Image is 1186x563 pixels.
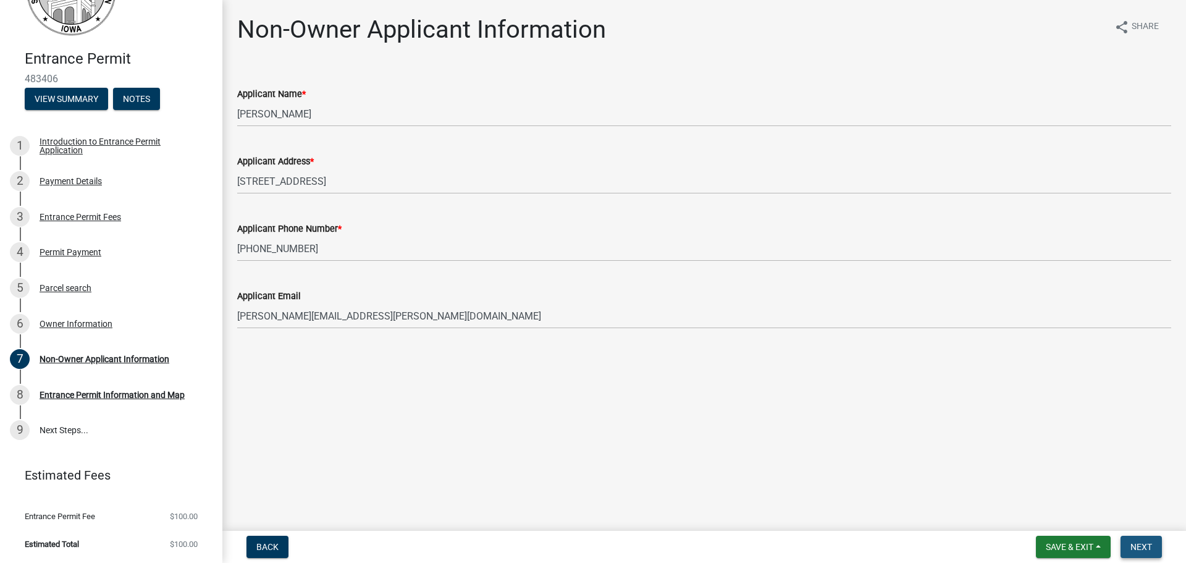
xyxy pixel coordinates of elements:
button: Notes [113,88,160,110]
a: Estimated Fees [10,463,203,488]
div: Permit Payment [40,248,101,256]
span: Back [256,542,279,552]
div: Payment Details [40,177,102,185]
div: 4 [10,242,30,262]
span: Share [1132,20,1159,35]
div: 9 [10,420,30,440]
div: Owner Information [40,320,112,328]
span: Next [1130,542,1152,552]
div: 6 [10,314,30,334]
wm-modal-confirm: Notes [113,95,160,104]
i: share [1114,20,1129,35]
button: shareShare [1104,15,1169,39]
button: Save & Exit [1036,536,1111,558]
span: Estimated Total [25,540,79,548]
div: Entrance Permit Information and Map [40,391,185,399]
div: 5 [10,278,30,298]
label: Applicant Phone Number [237,225,342,234]
wm-modal-confirm: Summary [25,95,108,104]
span: Save & Exit [1046,542,1093,552]
h4: Entrance Permit [25,50,212,68]
div: Parcel search [40,284,91,292]
div: Entrance Permit Fees [40,213,121,221]
div: Introduction to Entrance Permit Application [40,137,203,155]
label: Applicant Address [237,158,314,166]
div: Non-Owner Applicant Information [40,355,169,363]
div: 7 [10,349,30,369]
button: Back [246,536,288,558]
div: 2 [10,171,30,191]
span: 483406 [25,73,198,85]
div: 3 [10,207,30,227]
h1: Non-Owner Applicant Information [237,15,606,44]
button: View Summary [25,88,108,110]
label: Applicant Email [237,292,301,301]
span: $100.00 [170,512,198,520]
span: Entrance Permit Fee [25,512,95,520]
div: 8 [10,385,30,405]
button: Next [1121,536,1162,558]
label: Applicant Name [237,90,306,99]
div: 1 [10,136,30,156]
span: $100.00 [170,540,198,548]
